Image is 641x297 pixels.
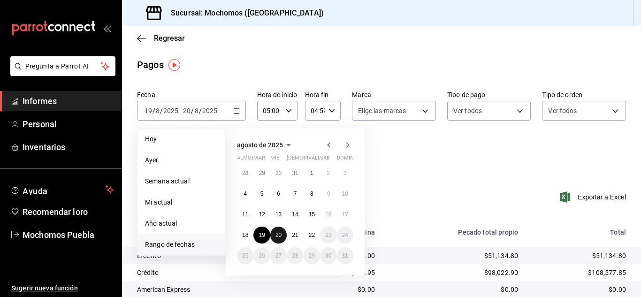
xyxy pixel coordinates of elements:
button: 31 de julio de 2025 [287,165,303,182]
button: 3 de agosto de 2025 [337,165,353,182]
button: 28 de julio de 2025 [237,165,253,182]
font: $0.00 [358,286,375,293]
button: 17 de agosto de 2025 [337,206,353,223]
abbr: 4 de agosto de 2025 [244,190,247,197]
font: $0.00 [609,286,626,293]
button: 1 de agosto de 2025 [304,165,320,182]
input: -- [194,107,199,114]
abbr: martes [253,155,265,165]
font: Marca [352,91,371,99]
font: Tipo de pago [447,91,486,99]
abbr: 24 de agosto de 2025 [342,232,348,238]
font: Semana actual [145,177,190,185]
font: Crédito [137,269,159,276]
abbr: 29 de agosto de 2025 [309,252,315,259]
font: 29 [309,252,315,259]
button: 22 de agosto de 2025 [304,227,320,244]
abbr: 14 de agosto de 2025 [292,211,298,218]
button: 18 de agosto de 2025 [237,227,253,244]
font: 17 [342,211,348,218]
button: 2 de agosto de 2025 [320,165,336,182]
font: 31 [342,252,348,259]
font: 6 [277,190,280,197]
font: 16 [325,211,331,218]
abbr: 5 de agosto de 2025 [260,190,264,197]
abbr: 19 de agosto de 2025 [259,232,265,238]
font: 28 [242,170,248,176]
font: 29 [259,170,265,176]
font: sab [320,155,330,161]
font: Hoy [145,135,157,143]
abbr: 18 de agosto de 2025 [242,232,248,238]
font: 12 [259,211,265,218]
abbr: 28 de agosto de 2025 [292,252,298,259]
button: 9 de agosto de 2025 [320,185,336,202]
abbr: 28 de julio de 2025 [242,170,248,176]
button: 19 de agosto de 2025 [253,227,270,244]
abbr: 20 de agosto de 2025 [275,232,282,238]
font: 30 [325,252,331,259]
button: 16 de agosto de 2025 [320,206,336,223]
abbr: viernes [304,155,329,165]
button: 15 de agosto de 2025 [304,206,320,223]
font: Sugerir nueva función [11,284,78,292]
font: $10,554.95 [341,269,375,276]
font: 9 [327,190,330,197]
font: Mi actual [145,198,172,206]
font: 24 [342,232,348,238]
img: Marcador de información sobre herramientas [168,59,180,71]
font: 21 [292,232,298,238]
font: 18 [242,232,248,238]
font: 7 [294,190,297,197]
font: Ayer [145,156,159,164]
abbr: 13 de agosto de 2025 [275,211,282,218]
font: Efectivo [137,252,161,259]
button: 7 de agosto de 2025 [287,185,303,202]
abbr: 9 de agosto de 2025 [327,190,330,197]
button: 21 de agosto de 2025 [287,227,303,244]
font: $51,134.80 [592,252,626,259]
abbr: 10 de agosto de 2025 [342,190,348,197]
font: / [199,107,202,114]
button: 13 de agosto de 2025 [270,206,287,223]
font: [DEMOGRAPHIC_DATA] [287,155,342,161]
font: 4 [244,190,247,197]
button: 10 de agosto de 2025 [337,185,353,202]
font: Informes [23,96,57,106]
font: - [180,107,182,114]
font: Pregunta a Parrot AI [25,62,89,70]
font: Total [610,228,626,236]
font: Sucursal: Mochomos ([GEOGRAPHIC_DATA]) [171,8,324,17]
font: 22 [309,232,315,238]
input: ---- [202,107,218,114]
font: Regresar [154,34,185,43]
button: Regresar [137,34,185,43]
button: abrir_cajón_menú [103,24,111,32]
abbr: 16 de agosto de 2025 [325,211,331,218]
abbr: 22 de agosto de 2025 [309,232,315,238]
font: Hora fin [305,91,329,99]
button: 24 de agosto de 2025 [337,227,353,244]
font: Rango de fechas [145,241,195,248]
button: 27 de agosto de 2025 [270,247,287,264]
button: 14 de agosto de 2025 [287,206,303,223]
font: American Express [137,286,190,293]
button: 6 de agosto de 2025 [270,185,287,202]
abbr: 8 de agosto de 2025 [310,190,313,197]
input: -- [155,107,160,114]
font: $98,022.90 [484,269,519,276]
font: 27 [275,252,282,259]
abbr: 15 de agosto de 2025 [309,211,315,218]
abbr: lunes [237,155,265,165]
font: $51,134.80 [484,252,519,259]
font: Ver todos [548,107,577,114]
button: 30 de agosto de 2025 [320,247,336,264]
font: 14 [292,211,298,218]
font: 28 [292,252,298,259]
abbr: 31 de julio de 2025 [292,170,298,176]
button: 23 de agosto de 2025 [320,227,336,244]
input: ---- [163,107,179,114]
button: 26 de agosto de 2025 [253,247,270,264]
font: 5 [260,190,264,197]
button: Pregunta a Parrot AI [10,56,115,76]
